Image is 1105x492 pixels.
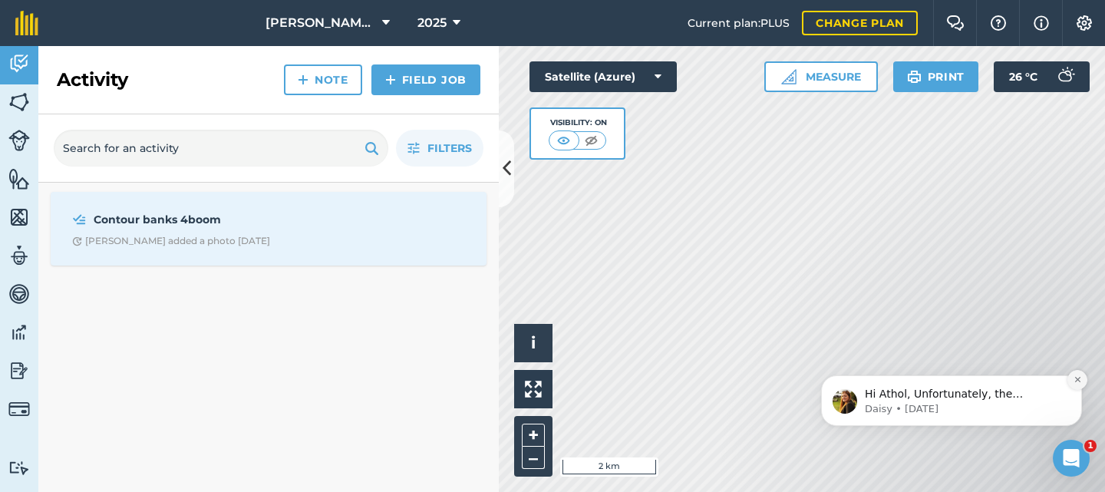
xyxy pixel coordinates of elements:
[396,130,483,167] button: Filters
[1075,15,1093,31] img: A cog icon
[67,108,265,124] p: Hi Athol, Unfortunately, the measuring tool is one of the very few web-only features in fieldmarg...
[8,398,30,420] img: svg+xml;base64,PD94bWwgdmVyc2lvbj0iMS4wIiBlbmNvZGluZz0idXRmLTgiPz4KPCEtLSBHZW5lcmF0b3I6IEFkb2JlIE...
[35,111,59,135] img: Profile image for Daisy
[8,167,30,190] img: svg+xml;base64,PHN2ZyB4bWxucz0iaHR0cDovL3d3dy53My5vcmcvMjAwMC9zdmciIHdpZHRoPSI1NiIgaGVpZ2h0PSI2MC...
[364,139,379,157] img: svg+xml;base64,PHN2ZyB4bWxucz0iaHR0cDovL3d3dy53My5vcmcvMjAwMC9zdmciIHdpZHRoPSIxOSIgaGVpZ2h0PSIyNC...
[549,117,607,129] div: Visibility: On
[994,61,1090,92] button: 26 °C
[1053,440,1090,477] iframe: Intercom live chat
[371,64,480,95] a: Field Job
[529,61,677,92] button: Satellite (Azure)
[94,211,337,228] strong: Contour banks 4boom
[946,15,965,31] img: Two speech bubbles overlapping with the left bubble in the forefront
[427,140,472,157] span: Filters
[266,14,376,32] span: [PERSON_NAME] Farms
[522,447,545,469] button: –
[582,133,601,148] img: svg+xml;base64,PHN2ZyB4bWxucz0iaHR0cDovL3d3dy53My5vcmcvMjAwMC9zdmciIHdpZHRoPSI1MCIgaGVpZ2h0PSI0MC...
[1034,14,1049,32] img: svg+xml;base64,PHN2ZyB4bWxucz0iaHR0cDovL3d3dy53My5vcmcvMjAwMC9zdmciIHdpZHRoPSIxNyIgaGVpZ2h0PSIxNy...
[8,52,30,75] img: svg+xml;base64,PD94bWwgdmVyc2lvbj0iMS4wIiBlbmNvZGluZz0idXRmLTgiPz4KPCEtLSBHZW5lcmF0b3I6IEFkb2JlIE...
[531,333,536,352] span: i
[60,201,477,256] a: Contour banks 4boomClock with arrow pointing clockwise[PERSON_NAME] added a photo [DATE]
[8,244,30,267] img: svg+xml;base64,PD94bWwgdmVyc2lvbj0iMS4wIiBlbmNvZGluZz0idXRmLTgiPz4KPCEtLSBHZW5lcmF0b3I6IEFkb2JlIE...
[893,61,979,92] button: Print
[989,15,1008,31] img: A question mark icon
[269,91,289,111] button: Dismiss notification
[385,71,396,89] img: svg+xml;base64,PHN2ZyB4bWxucz0iaHR0cDovL3d3dy53My5vcmcvMjAwMC9zdmciIHdpZHRoPSIxNCIgaGVpZ2h0PSIyNC...
[781,69,797,84] img: Ruler icon
[688,15,790,31] span: Current plan : PLUS
[15,11,38,35] img: fieldmargin Logo
[23,97,284,147] div: message notification from Daisy, 1d ago. Hi Athol, Unfortunately, the measuring tool is one of th...
[67,124,265,137] p: Message from Daisy, sent 1d ago
[284,64,362,95] a: Note
[8,321,30,344] img: svg+xml;base64,PD94bWwgdmVyc2lvbj0iMS4wIiBlbmNvZGluZz0idXRmLTgiPz4KPCEtLSBHZW5lcmF0b3I6IEFkb2JlIE...
[8,206,30,229] img: svg+xml;base64,PHN2ZyB4bWxucz0iaHR0cDovL3d3dy53My5vcmcvMjAwMC9zdmciIHdpZHRoPSI1NiIgaGVpZ2h0PSI2MC...
[8,282,30,305] img: svg+xml;base64,PD94bWwgdmVyc2lvbj0iMS4wIiBlbmNvZGluZz0idXRmLTgiPz4KPCEtLSBHZW5lcmF0b3I6IEFkb2JlIE...
[522,424,545,447] button: +
[514,324,552,362] button: i
[72,210,87,229] img: svg+xml;base64,PD94bWwgdmVyc2lvbj0iMS4wIiBlbmNvZGluZz0idXRmLTgiPz4KPCEtLSBHZW5lcmF0b3I6IEFkb2JlIE...
[525,381,542,398] img: Four arrows, one pointing top left, one top right, one bottom right and the last bottom left
[798,279,1105,451] iframe: Intercom notifications message
[802,11,918,35] a: Change plan
[764,61,878,92] button: Measure
[907,68,922,86] img: svg+xml;base64,PHN2ZyB4bWxucz0iaHR0cDovL3d3dy53My5vcmcvMjAwMC9zdmciIHdpZHRoPSIxOSIgaGVpZ2h0PSIyNC...
[72,235,270,247] div: [PERSON_NAME] added a photo [DATE]
[417,14,447,32] span: 2025
[8,359,30,382] img: svg+xml;base64,PD94bWwgdmVyc2lvbj0iMS4wIiBlbmNvZGluZz0idXRmLTgiPz4KPCEtLSBHZW5lcmF0b3I6IEFkb2JlIE...
[57,68,128,92] h2: Activity
[1050,61,1080,92] img: svg+xml;base64,PD94bWwgdmVyc2lvbj0iMS4wIiBlbmNvZGluZz0idXRmLTgiPz4KPCEtLSBHZW5lcmF0b3I6IEFkb2JlIE...
[298,71,308,89] img: svg+xml;base64,PHN2ZyB4bWxucz0iaHR0cDovL3d3dy53My5vcmcvMjAwMC9zdmciIHdpZHRoPSIxNCIgaGVpZ2h0PSIyNC...
[8,130,30,151] img: svg+xml;base64,PD94bWwgdmVyc2lvbj0iMS4wIiBlbmNvZGluZz0idXRmLTgiPz4KPCEtLSBHZW5lcmF0b3I6IEFkb2JlIE...
[8,461,30,475] img: svg+xml;base64,PD94bWwgdmVyc2lvbj0iMS4wIiBlbmNvZGluZz0idXRmLTgiPz4KPCEtLSBHZW5lcmF0b3I6IEFkb2JlIE...
[8,91,30,114] img: svg+xml;base64,PHN2ZyB4bWxucz0iaHR0cDovL3d3dy53My5vcmcvMjAwMC9zdmciIHdpZHRoPSI1NiIgaGVpZ2h0PSI2MC...
[1009,61,1037,92] span: 26 ° C
[72,236,82,246] img: Clock with arrow pointing clockwise
[554,133,573,148] img: svg+xml;base64,PHN2ZyB4bWxucz0iaHR0cDovL3d3dy53My5vcmcvMjAwMC9zdmciIHdpZHRoPSI1MCIgaGVpZ2h0PSI0MC...
[54,130,388,167] input: Search for an activity
[1084,440,1097,452] span: 1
